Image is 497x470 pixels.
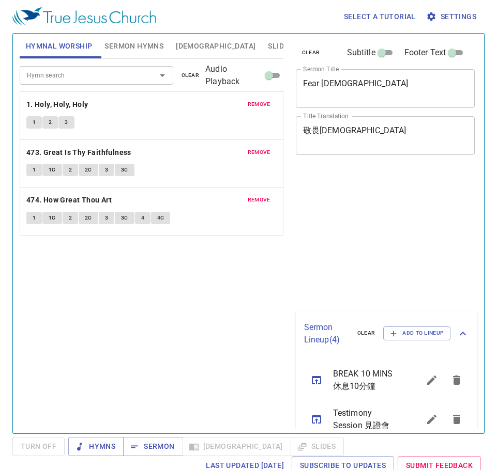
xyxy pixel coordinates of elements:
[105,213,108,223] span: 3
[63,164,78,176] button: 2
[268,40,292,53] span: Slides
[141,213,144,223] span: 4
[131,440,174,453] span: Sermon
[26,40,93,53] span: Hymnal Worship
[58,116,74,129] button: 3
[347,46,375,59] span: Subtitle
[135,212,150,224] button: 4
[296,46,326,59] button: clear
[428,10,476,23] span: Settings
[176,40,255,53] span: [DEMOGRAPHIC_DATA]
[121,213,128,223] span: 3C
[26,146,133,159] button: 473. Great Is Thy Faithfulness
[69,165,72,175] span: 2
[303,126,468,145] textarea: 敬畏[DEMOGRAPHIC_DATA]
[115,164,134,176] button: 3C
[26,98,88,111] b: 1. Holy, Holy, Holy
[104,40,163,53] span: Sermon Hymns
[390,328,444,338] span: Add to Lineup
[115,212,134,224] button: 3C
[121,165,128,175] span: 3C
[49,118,52,127] span: 2
[157,213,164,223] span: 4C
[357,328,375,338] span: clear
[33,213,36,223] span: 1
[26,146,131,159] b: 473. Great Is Thy Faithfulness
[424,7,480,26] button: Settings
[26,116,42,129] button: 1
[79,212,98,224] button: 2C
[304,321,349,346] p: Sermon Lineup ( 4 )
[248,195,270,205] span: remove
[182,71,200,80] span: clear
[69,213,72,223] span: 2
[49,213,56,223] span: 1C
[248,148,270,157] span: remove
[155,68,170,83] button: Open
[351,327,382,339] button: clear
[242,98,277,111] button: remove
[123,437,183,456] button: Sermon
[85,165,92,175] span: 2C
[340,7,420,26] button: Select a tutorial
[333,368,395,393] span: BREAK 10 MINS 休息10分鐘
[333,407,395,432] span: Testimony Session 見證會
[42,164,62,176] button: 1C
[26,98,90,111] button: 1. Holy, Holy, Holy
[383,326,450,340] button: Add to Lineup
[302,48,320,57] span: clear
[12,7,156,26] img: True Jesus Church
[26,164,42,176] button: 1
[99,212,114,224] button: 3
[175,69,206,82] button: clear
[42,212,62,224] button: 1C
[242,146,277,159] button: remove
[292,166,441,307] iframe: from-child
[26,194,114,207] button: 474. How Great Thou Art
[296,311,478,356] div: Sermon Lineup(4)clearAdd to Lineup
[344,10,416,23] span: Select a tutorial
[63,212,78,224] button: 2
[26,212,42,224] button: 1
[303,79,468,98] textarea: Fear [DEMOGRAPHIC_DATA]
[85,213,92,223] span: 2C
[33,118,36,127] span: 1
[151,212,171,224] button: 4C
[248,100,270,109] span: remove
[404,46,446,59] span: Footer Text
[42,116,58,129] button: 2
[205,63,263,88] span: Audio Playback
[105,165,108,175] span: 3
[242,194,277,206] button: remove
[79,164,98,176] button: 2C
[26,194,112,207] b: 474. How Great Thou Art
[65,118,68,127] span: 3
[68,437,124,456] button: Hymns
[77,440,115,453] span: Hymns
[99,164,114,176] button: 3
[49,165,56,175] span: 1C
[33,165,36,175] span: 1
